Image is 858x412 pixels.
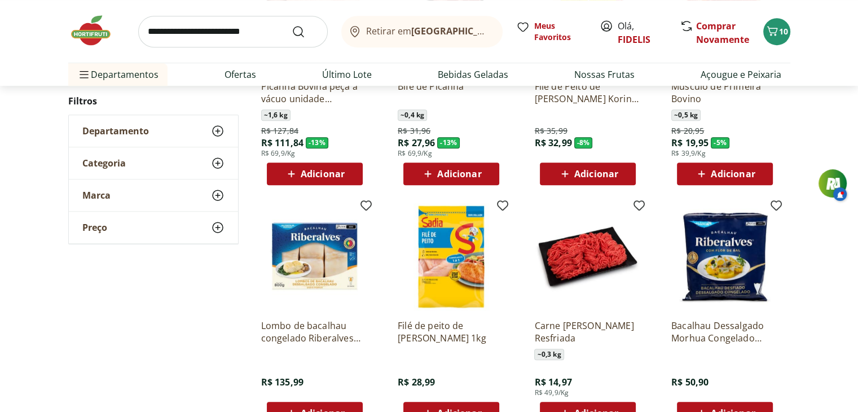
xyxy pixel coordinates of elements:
[516,20,586,43] a: Meus Favoritos
[411,25,601,37] b: [GEOGRAPHIC_DATA]/[GEOGRAPHIC_DATA]
[534,125,567,137] span: R$ 35,99
[301,169,345,178] span: Adicionar
[398,203,505,310] img: Filé de peito de frango Sadia 1kg
[437,137,460,148] span: - 13 %
[671,109,701,121] span: ~ 0,5 kg
[671,376,709,388] span: R$ 50,90
[398,376,435,388] span: R$ 28,99
[398,137,435,149] span: R$ 27,96
[711,137,729,148] span: - 5 %
[68,90,239,113] h2: Filtros
[534,203,641,310] img: Carne Moída Bovina Resfriada
[534,376,571,388] span: R$ 14,97
[69,148,238,179] button: Categoria
[292,25,319,38] button: Submit Search
[68,14,125,47] img: Hortifruti
[322,68,372,81] a: Último Lote
[696,20,749,46] a: Comprar Novamente
[267,163,363,185] button: Adicionar
[574,68,635,81] a: Nossas Frutas
[82,222,107,234] span: Preço
[534,20,586,43] span: Meus Favoritos
[77,61,159,88] span: Departamentos
[261,203,368,310] img: Lombo de bacalhau congelado Riberalves 800g
[763,18,790,45] button: Carrinho
[261,137,303,149] span: R$ 111,84
[261,80,368,105] a: Picanha Bovina peça a vácuo unidade aproximadamente 1,6kg
[225,68,256,81] a: Ofertas
[534,80,641,105] a: Filé de Peito de [PERSON_NAME] Korin 600g
[671,149,706,158] span: R$ 39,9/Kg
[82,158,126,169] span: Categoria
[574,137,593,148] span: - 8 %
[261,125,298,137] span: R$ 127,84
[671,80,778,105] a: Músculo de Primeira Bovino
[398,319,505,344] a: Filé de peito de [PERSON_NAME] 1kg
[398,149,432,158] span: R$ 69,9/Kg
[403,163,499,185] button: Adicionar
[711,169,755,178] span: Adicionar
[398,125,430,137] span: R$ 31,96
[701,68,781,81] a: Açougue e Peixaria
[69,180,238,212] button: Marca
[261,149,296,158] span: R$ 69,9/Kg
[779,26,788,37] span: 10
[82,190,111,201] span: Marca
[671,137,709,149] span: R$ 19,95
[261,109,291,121] span: ~ 1,6 kg
[261,376,303,388] span: R$ 135,99
[437,169,481,178] span: Adicionar
[534,319,641,344] a: Carne [PERSON_NAME] Resfriada
[69,116,238,147] button: Departamento
[574,169,618,178] span: Adicionar
[618,33,650,46] a: FIDELIS
[534,388,569,397] span: R$ 49,9/Kg
[618,19,668,46] span: Olá,
[138,16,328,47] input: search
[534,137,571,149] span: R$ 32,99
[677,163,773,185] button: Adicionar
[77,61,91,88] button: Menu
[671,319,778,344] a: Bacalhau Dessalgado Morhua Congelado Riberalves 400G
[438,68,508,81] a: Bebidas Geladas
[534,349,564,360] span: ~ 0,3 kg
[398,80,505,105] a: Bife de Picanha
[82,126,149,137] span: Departamento
[540,163,636,185] button: Adicionar
[671,125,704,137] span: R$ 20,95
[341,16,503,47] button: Retirar em[GEOGRAPHIC_DATA]/[GEOGRAPHIC_DATA]
[366,26,491,36] span: Retirar em
[69,212,238,244] button: Preço
[306,137,328,148] span: - 13 %
[398,109,427,121] span: ~ 0,4 kg
[671,203,778,310] img: Bacalhau Dessalgado Morhua Congelado Riberalves 400G
[261,319,368,344] a: Lombo de bacalhau congelado Riberalves 800g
